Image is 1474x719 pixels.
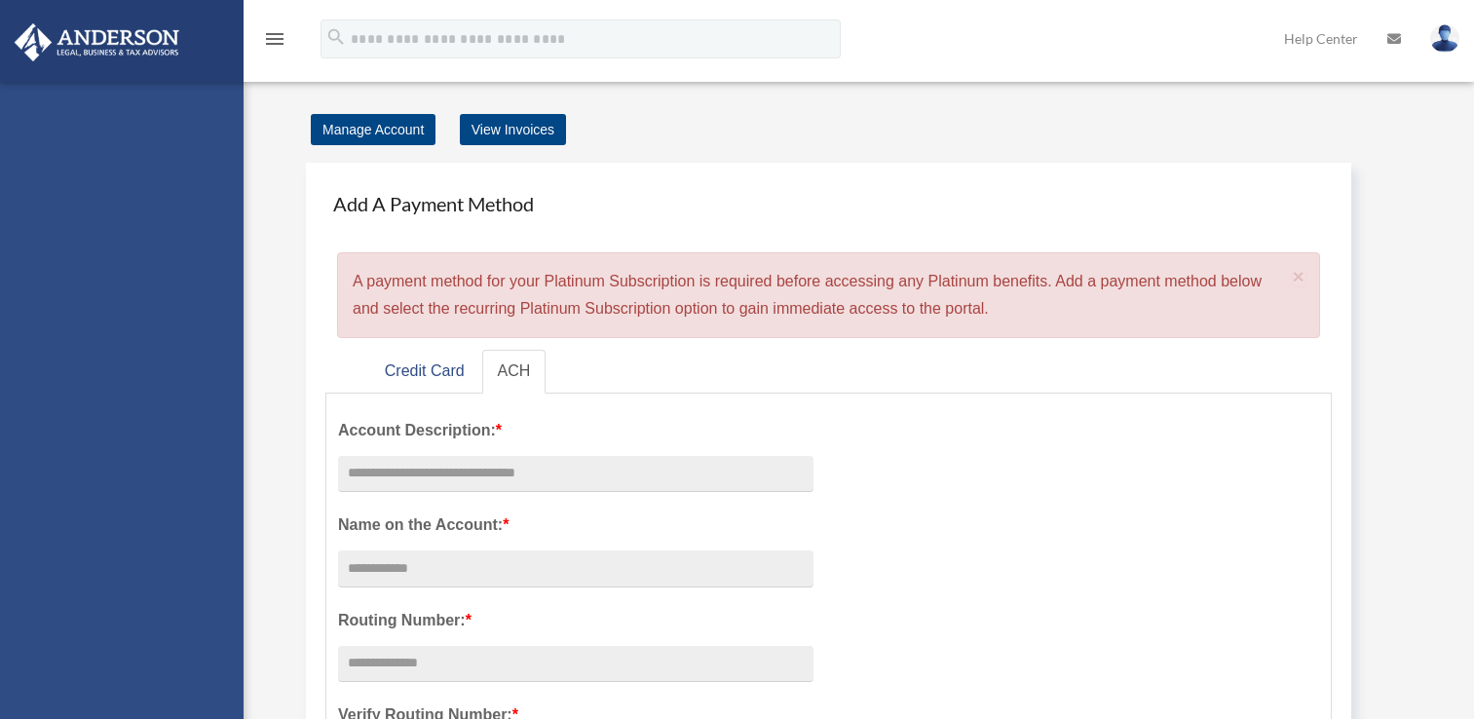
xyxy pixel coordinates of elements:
[338,607,813,634] label: Routing Number:
[1430,24,1459,53] img: User Pic
[325,182,1332,225] h4: Add A Payment Method
[1293,266,1305,286] button: Close
[337,252,1320,338] div: A payment method for your Platinum Subscription is required before accessing any Platinum benefit...
[338,417,813,444] label: Account Description:
[460,114,566,145] a: View Invoices
[9,23,185,61] img: Anderson Advisors Platinum Portal
[338,511,813,539] label: Name on the Account:
[263,34,286,51] a: menu
[1293,265,1305,287] span: ×
[311,114,435,145] a: Manage Account
[482,350,547,394] a: ACH
[369,350,480,394] a: Credit Card
[325,26,347,48] i: search
[263,27,286,51] i: menu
